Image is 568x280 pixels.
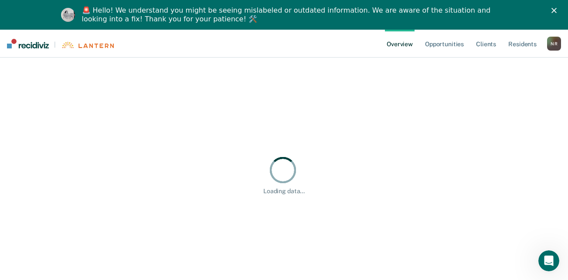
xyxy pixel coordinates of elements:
[551,8,560,13] div: Close
[49,41,61,48] span: |
[547,37,561,51] div: N R
[423,30,466,58] a: Opportunities
[263,188,305,195] div: Loading data...
[7,39,49,48] img: Recidiviz
[538,250,559,271] iframe: Intercom live chat
[385,30,415,58] a: Overview
[61,42,114,48] img: Lantern
[547,37,561,51] button: NR
[7,39,114,48] a: |
[61,8,75,22] img: Profile image for Kim
[507,30,538,58] a: Residents
[474,30,498,58] a: Clients
[82,6,493,24] div: 🚨 Hello! We understand you might be seeing mislabeled or outdated information. We are aware of th...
